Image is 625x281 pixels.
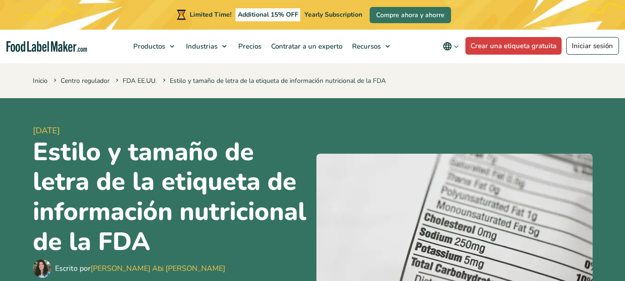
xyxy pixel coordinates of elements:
[33,137,309,257] h1: Estilo y tamaño de letra de la etiqueta de información nutricional de la FDA
[33,76,48,85] a: Inicio
[234,30,264,63] a: Precios
[91,263,225,274] a: [PERSON_NAME] Abi [PERSON_NAME]
[370,7,451,23] a: Compre ahora y ahorre
[130,42,166,51] span: Productos
[566,37,619,55] a: Iniciar sesión
[235,8,301,21] span: Additional 15% OFF
[436,37,465,56] button: Change language
[33,259,51,278] img: Maria Abi Hanna - Etiquetadora de alimentos
[6,41,87,52] a: Food Label Maker homepage
[55,263,225,274] div: Escrito por
[161,76,386,85] span: Estilo y tamaño de letra de la etiqueta de información nutricional de la FDA
[266,30,345,63] a: Contratar a un experto
[181,30,231,63] a: Industrias
[235,42,262,51] span: Precios
[465,37,562,55] a: Crear una etiqueta gratuita
[183,42,218,51] span: Industrias
[347,30,395,63] a: Recursos
[61,76,110,85] a: Centro regulador
[349,42,382,51] span: Recursos
[190,10,231,19] span: Limited Time!
[33,125,309,137] span: [DATE]
[123,76,157,85] a: FDA EE.UU.
[304,10,362,19] span: Yearly Subscription
[268,42,343,51] span: Contratar a un experto
[129,30,179,63] a: Productos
